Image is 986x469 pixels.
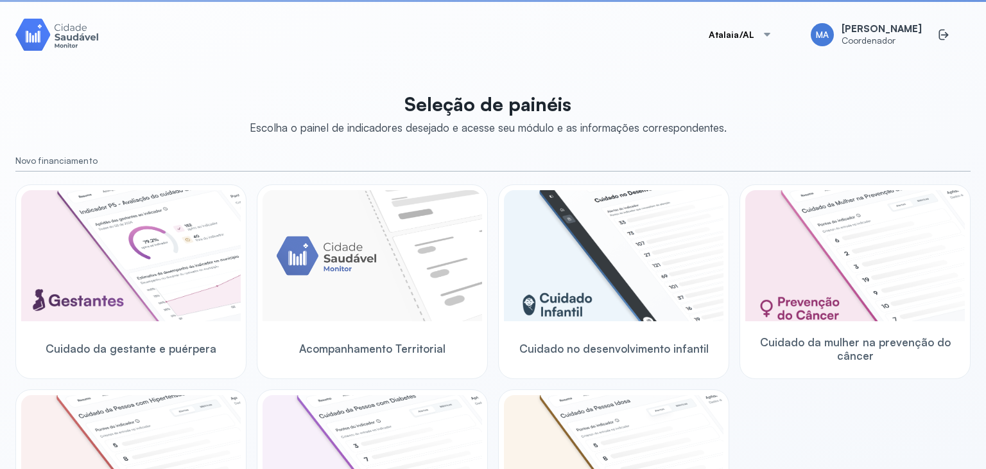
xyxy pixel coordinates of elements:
[519,342,709,355] span: Cuidado no desenvolvimento infantil
[842,35,922,46] span: Coordenador
[816,30,829,40] span: MA
[263,190,482,321] img: placeholder-module-ilustration.png
[745,190,965,321] img: woman-cancer-prevention-care.png
[15,16,99,53] img: Logotipo do produto Monitor
[250,121,727,134] div: Escolha o painel de indicadores desejado e acesse seu módulo e as informações correspondentes.
[21,190,241,321] img: pregnants.png
[504,190,723,321] img: child-development.png
[250,93,727,116] p: Seleção de painéis
[745,335,965,363] span: Cuidado da mulher na prevenção do câncer
[842,23,922,35] span: [PERSON_NAME]
[299,342,445,355] span: Acompanhamento Territorial
[693,22,788,48] button: Atalaia/AL
[46,342,216,355] span: Cuidado da gestante e puérpera
[15,155,971,166] small: Novo financiamento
